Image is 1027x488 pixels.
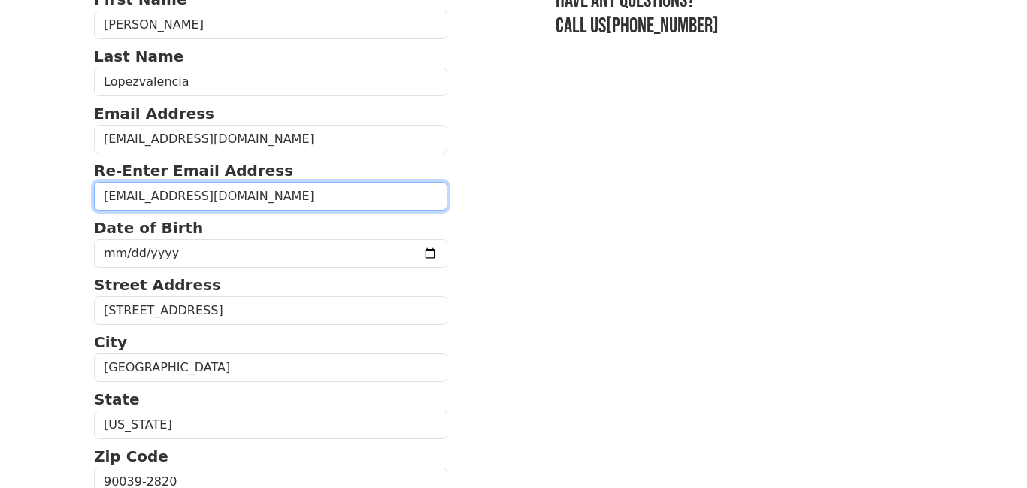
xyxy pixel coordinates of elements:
[94,125,447,153] input: Email Address
[94,47,183,65] strong: Last Name
[94,162,293,180] strong: Re-Enter Email Address
[94,68,447,96] input: Last Name
[606,14,719,38] a: [PHONE_NUMBER]
[94,182,447,211] input: Re-Enter Email Address
[94,447,168,465] strong: Zip Code
[94,219,203,237] strong: Date of Birth
[94,333,127,351] strong: City
[94,105,214,123] strong: Email Address
[94,276,221,294] strong: Street Address
[556,14,933,39] h3: Call us
[94,11,447,39] input: First Name
[94,353,447,382] input: City
[94,296,447,325] input: Street Address
[94,390,140,408] strong: State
